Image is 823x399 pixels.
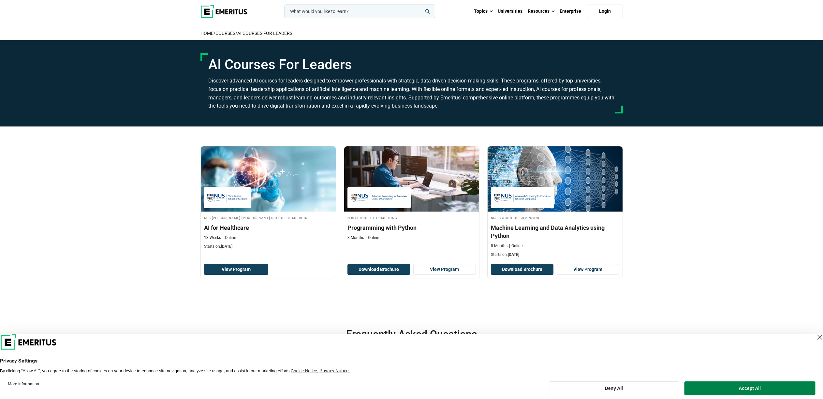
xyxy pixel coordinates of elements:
h2: Frequently Asked Questions [272,328,551,341]
p: 8 Months [491,243,507,249]
h4: NUS School of Computing [347,215,476,220]
a: View Program [413,264,476,275]
a: AI Courses For Leaders [237,31,292,36]
button: Download Brochure [491,264,553,275]
h4: NUS School of Computing [491,215,619,220]
img: Programming with Python | Online Coding Course [344,146,479,212]
h4: NUS [PERSON_NAME] [PERSON_NAME] School of Medicine [204,215,332,220]
img: NUS Yong Loo Lin School of Medicine [207,190,248,205]
button: Download Brochure [347,264,410,275]
img: NUS School of Computing [494,190,551,205]
img: AI for Healthcare | Online Healthcare Course [201,146,336,212]
span: [DATE] [508,252,519,257]
a: View Program [557,264,619,275]
p: Starts on: [204,244,332,249]
p: Online [223,235,236,241]
h3: AI for Healthcare [204,224,332,232]
p: 3 Months [347,235,364,241]
a: COURSES [215,31,235,36]
img: NUS School of Computing [351,190,407,205]
a: Healthcare Course by NUS Yong Loo Lin School of Medicine - September 30, 2025 NUS Yong Loo Lin Sc... [201,146,336,253]
span: Discover advanced AI courses for leaders designed to empower professionals with strategic, data-d... [208,78,614,109]
p: 13 Weeks [204,235,221,241]
a: Coding Course by NUS School of Computing - NUS School of Computing NUS School of Computing Progra... [344,146,479,244]
span: [DATE] [221,244,232,249]
a: home [200,31,213,36]
input: woocommerce-product-search-field-0 [285,5,435,18]
h1: AI Courses For Leaders [208,56,615,73]
h3: Machine Learning and Data Analytics using Python [491,224,619,240]
h2: / / [200,26,623,40]
a: View Program [204,264,268,275]
a: Data Science and Analytics Course by NUS School of Computing - September 30, 2025 NUS School of C... [488,146,623,261]
h3: Programming with Python [347,224,476,232]
a: Login [587,5,623,18]
p: Online [366,235,379,241]
p: Starts on: [491,252,619,258]
img: Machine Learning and Data Analytics using Python | Online Data Science and Analytics Course [488,146,623,212]
p: Online [509,243,522,249]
